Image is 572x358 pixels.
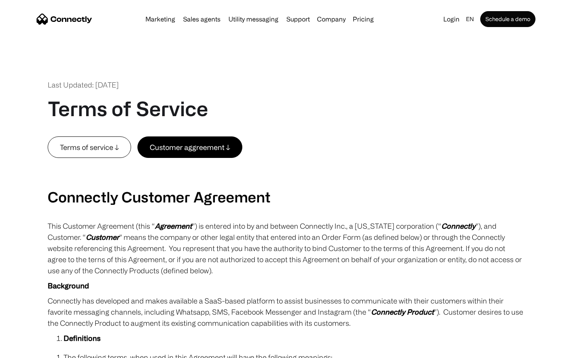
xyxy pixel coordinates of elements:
[48,158,524,169] p: ‍
[463,14,479,25] div: en
[48,220,524,276] p: This Customer Agreement (this “ ”) is entered into by and between Connectly Inc., a [US_STATE] co...
[315,14,348,25] div: Company
[16,344,48,355] ul: Language list
[48,173,524,184] p: ‍
[371,308,434,316] em: Connectly Product
[283,16,313,22] a: Support
[350,16,377,22] a: Pricing
[441,222,475,230] em: Connectly
[37,13,92,25] a: home
[480,11,535,27] a: Schedule a demo
[48,188,524,205] h2: Connectly Customer Agreement
[48,295,524,329] p: Connectly has developed and makes available a SaaS-based platform to assist businesses to communi...
[440,14,463,25] a: Login
[180,16,224,22] a: Sales agents
[48,282,89,290] strong: Background
[225,16,282,22] a: Utility messaging
[317,14,346,25] div: Company
[155,222,192,230] em: Agreement
[142,16,178,22] a: Marketing
[86,233,119,241] em: Customer
[150,142,230,153] div: Customer aggreement ↓
[8,343,48,355] aside: Language selected: English
[466,14,474,25] div: en
[60,142,119,153] div: Terms of service ↓
[48,97,208,121] h1: Terms of Service
[48,80,119,90] div: Last Updated: [DATE]
[64,334,100,342] strong: Definitions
